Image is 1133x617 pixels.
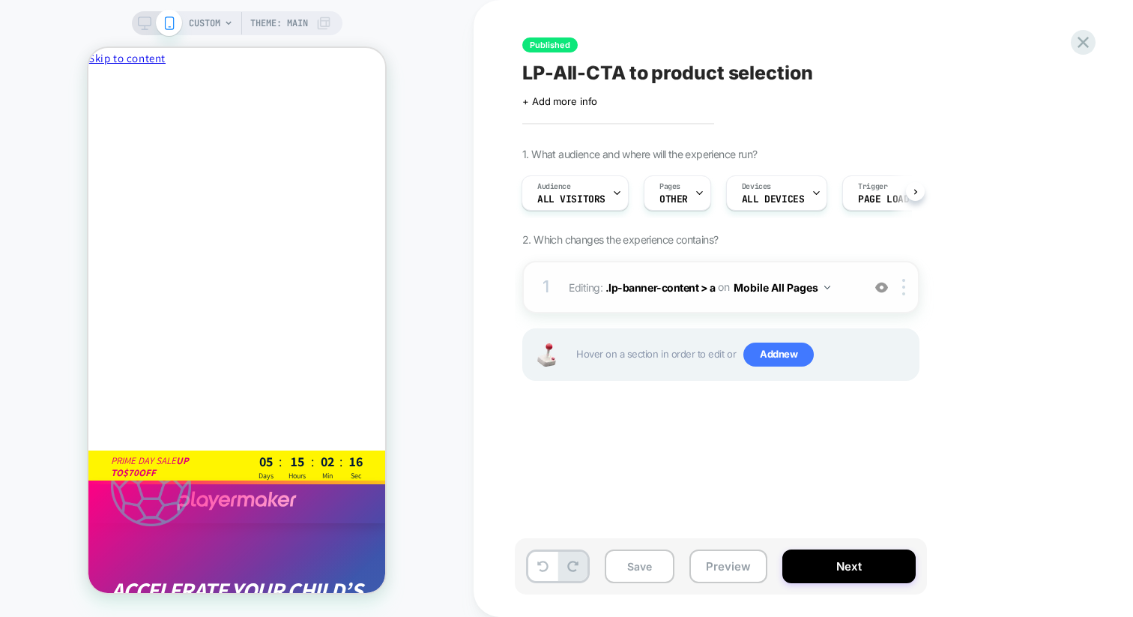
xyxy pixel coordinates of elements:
span: Pages [659,181,680,192]
span: Add new [743,343,814,367]
span: Sec [261,424,274,432]
img: Joystick [531,343,561,367]
span: 16 [261,407,274,421]
span: Min [232,424,246,432]
span: Editing : [569,277,854,298]
strong: up to off [22,406,100,432]
h2: Accelerate your Child’s Development [7,530,289,580]
button: Next [782,550,916,583]
span: 2. Which changes the experience contains? [522,233,718,246]
span: 02 [232,407,246,421]
span: All Visitors [537,194,605,205]
button: Save [605,550,674,583]
img: close [902,279,905,295]
span: 1. What audience and where will the experience run? [522,148,757,160]
span: Page Load [858,194,909,205]
span: Hours [200,424,217,432]
div: 1 [539,272,554,302]
span: Hover on a section in order to edit or [576,343,910,367]
span: ALL DEVICES [742,194,804,205]
span: 15 [200,407,217,421]
img: down arrow [824,286,830,289]
span: 05 [170,407,185,421]
span: $70 [34,418,50,431]
span: Devices [742,181,771,192]
button: Mobile All Pages [734,277,830,298]
span: Theme: MAIN [250,11,308,35]
span: CUSTOM [189,11,220,35]
button: Preview [689,550,767,583]
span: .lp-banner-content > a [605,280,716,293]
span: on [718,277,729,296]
p: PRIME DAY SALE [22,407,109,433]
span: LP-All-CTA to product selection [522,61,813,84]
span: Trigger [858,181,887,192]
img: crossed eye [875,281,888,294]
span: + Add more info [522,95,597,107]
span: OTHER [659,194,688,205]
span: Audience [537,181,571,192]
span: Published [522,37,578,52]
span: Days [170,424,185,432]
